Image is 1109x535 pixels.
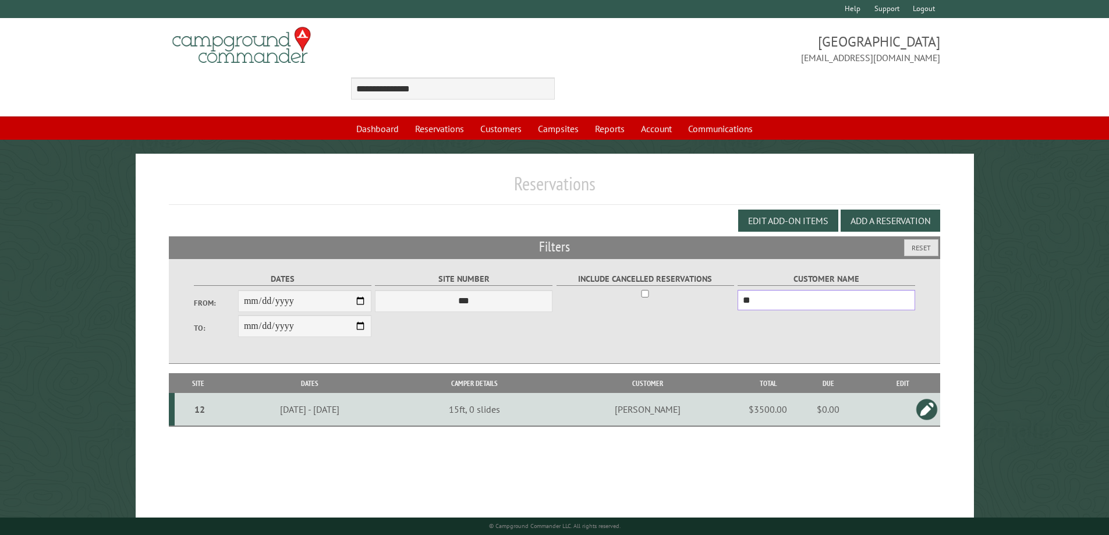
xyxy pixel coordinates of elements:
td: 15ft, 0 slides [398,393,551,426]
img: Campground Commander [169,23,314,68]
label: Site Number [375,272,552,286]
div: [DATE] - [DATE] [224,403,396,415]
label: Include Cancelled Reservations [557,272,734,286]
label: From: [194,297,238,309]
a: Reports [588,118,632,140]
h2: Filters [169,236,941,258]
a: Dashboard [349,118,406,140]
a: Reservations [408,118,471,140]
td: $3500.00 [745,393,791,426]
th: Edit [865,373,940,394]
th: Total [745,373,791,394]
small: © Campground Commander LLC. All rights reserved. [489,522,621,530]
th: Due [791,373,865,394]
a: Communications [681,118,760,140]
span: [GEOGRAPHIC_DATA] [EMAIL_ADDRESS][DOMAIN_NAME] [555,32,941,65]
a: Customers [473,118,529,140]
button: Edit Add-on Items [738,210,838,232]
td: $0.00 [791,393,865,426]
td: [PERSON_NAME] [551,393,745,426]
div: 12 [179,403,220,415]
th: Dates [222,373,398,394]
th: Customer [551,373,745,394]
th: Site [175,373,222,394]
label: To: [194,323,238,334]
a: Account [634,118,679,140]
button: Reset [904,239,938,256]
button: Add a Reservation [841,210,940,232]
a: Campsites [531,118,586,140]
label: Dates [194,272,371,286]
th: Camper Details [398,373,551,394]
label: Customer Name [738,272,915,286]
h1: Reservations [169,172,941,204]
